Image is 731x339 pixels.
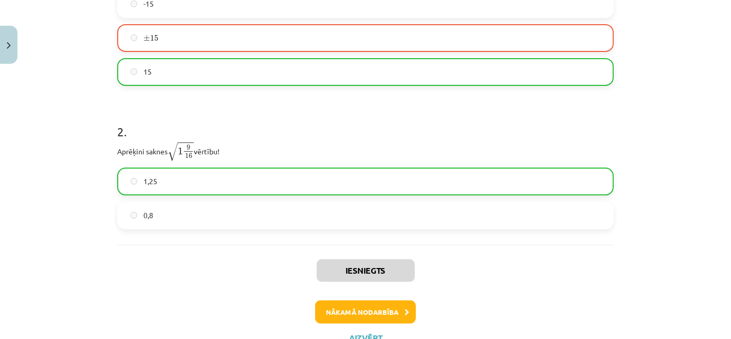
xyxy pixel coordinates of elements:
[117,141,614,162] p: Aprēķini saknes vērtību!
[143,66,152,77] span: 15
[143,176,157,187] span: 1,25
[168,142,178,161] span: √
[150,35,158,41] span: 15
[178,148,183,155] span: 1
[117,106,614,138] h1: 2 .
[143,210,153,221] span: 0,8
[315,300,416,324] button: Nākamā nodarbība
[131,212,137,219] input: 0,8
[7,42,11,49] img: icon-close-lesson-0947bae3869378f0d4975bcd49f059093ad1ed9edebbc8119c70593378902aed.svg
[185,153,192,158] span: 16
[317,259,415,282] button: Iesniegts
[143,35,150,41] span: ±
[187,145,190,150] span: 9
[131,68,137,75] input: 15
[131,1,137,7] input: -15
[131,178,137,185] input: 1,25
